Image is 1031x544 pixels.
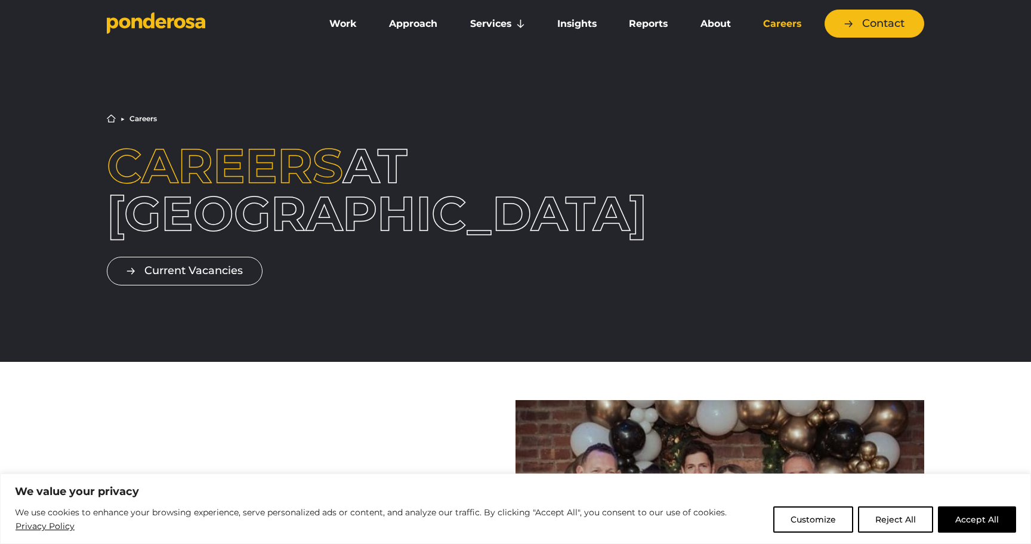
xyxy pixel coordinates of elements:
[129,115,157,122] li: Careers
[107,257,263,285] a: Current Vacancies
[938,506,1016,533] button: Accept All
[15,519,75,533] a: Privacy Policy
[456,11,539,36] a: Services
[107,137,343,195] span: Careers
[316,11,371,36] a: Work
[615,11,681,36] a: Reports
[107,142,437,238] h1: at [GEOGRAPHIC_DATA]
[15,484,1016,499] p: We value your privacy
[121,115,125,122] li: ▶︎
[107,114,116,123] a: Home
[375,11,451,36] a: Approach
[749,11,815,36] a: Careers
[773,506,853,533] button: Customize
[15,506,764,534] p: We use cookies to enhance your browsing experience, serve personalized ads or content, and analyz...
[858,506,933,533] button: Reject All
[825,10,924,38] a: Contact
[544,11,610,36] a: Insights
[686,11,744,36] a: About
[107,12,298,36] a: Go to homepage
